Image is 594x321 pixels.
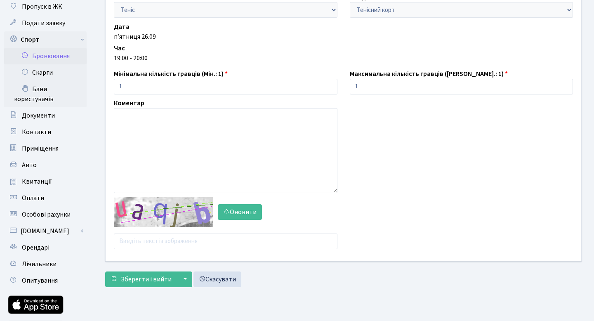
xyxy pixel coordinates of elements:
label: Дата [114,22,130,32]
a: Авто [4,157,87,173]
a: Орендарі [4,239,87,256]
span: Приміщення [22,144,59,153]
a: Оплати [4,190,87,206]
span: Подати заявку [22,19,65,28]
div: 19:00 - 20:00 [114,53,573,63]
a: Лічильники [4,256,87,272]
span: Авто [22,160,37,170]
label: Максимальна кількість гравців ([PERSON_NAME].: 1) [350,69,508,79]
span: Орендарі [22,243,49,252]
a: Документи [4,107,87,124]
a: Скарги [4,64,87,81]
label: Мінімальна кількість гравців (Мін.: 1) [114,69,228,79]
span: Документи [22,111,55,120]
img: default [114,197,213,227]
a: Опитування [4,272,87,289]
span: Пропуск в ЖК [22,2,62,11]
a: Подати заявку [4,15,87,31]
a: Квитанції [4,173,87,190]
label: Час [114,43,125,53]
input: Введіть текст із зображення [114,234,337,249]
span: Контакти [22,127,51,137]
a: Приміщення [4,140,87,157]
a: Скасувати [193,271,241,287]
label: Коментар [114,98,144,108]
span: Квитанції [22,177,52,186]
button: Зберегти і вийти [105,271,177,287]
button: Оновити [218,204,262,220]
span: Особові рахунки [22,210,71,219]
div: п’ятниця 26.09 [114,32,573,42]
span: Лічильники [22,260,57,269]
a: Спорт [4,31,87,48]
a: Особові рахунки [4,206,87,223]
a: Контакти [4,124,87,140]
span: Оплати [22,194,44,203]
a: [DOMAIN_NAME] [4,223,87,239]
span: Опитування [22,276,58,285]
a: Бронювання [4,48,87,64]
span: Зберегти і вийти [121,275,172,284]
a: Бани користувачів [4,81,87,107]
